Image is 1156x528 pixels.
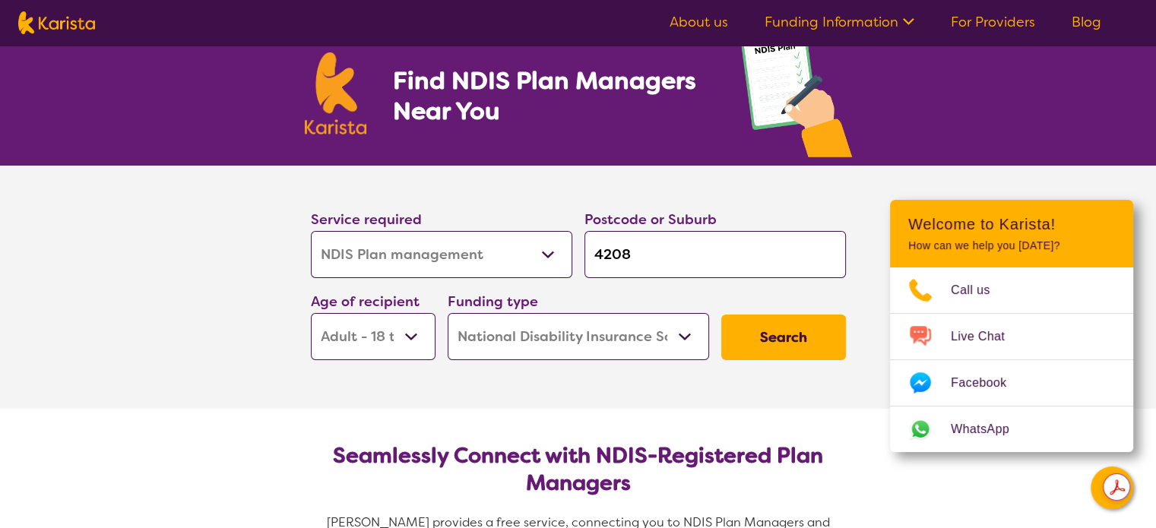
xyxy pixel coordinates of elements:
[311,292,420,311] label: Age of recipient
[392,65,710,126] h1: Find NDIS Plan Managers Near You
[951,325,1023,348] span: Live Chat
[908,239,1115,252] p: How can we help you [DATE]?
[584,210,717,229] label: Postcode or Suburb
[765,13,914,31] a: Funding Information
[305,52,367,134] img: Karista logo
[1072,13,1101,31] a: Blog
[311,210,422,229] label: Service required
[890,267,1133,452] ul: Choose channel
[448,292,538,311] label: Funding type
[890,406,1133,452] a: Web link opens in a new tab.
[951,418,1028,441] span: WhatsApp
[1091,466,1133,509] button: Channel Menu
[584,231,846,278] input: Type
[323,442,834,497] h2: Seamlessly Connect with NDIS-Registered Plan Managers
[890,200,1133,452] div: Channel Menu
[741,33,852,166] img: plan-management
[721,315,846,360] button: Search
[951,13,1035,31] a: For Providers
[670,13,728,31] a: About us
[951,279,1009,302] span: Call us
[18,11,95,34] img: Karista logo
[951,371,1025,394] span: Facebook
[908,215,1115,233] h2: Welcome to Karista!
